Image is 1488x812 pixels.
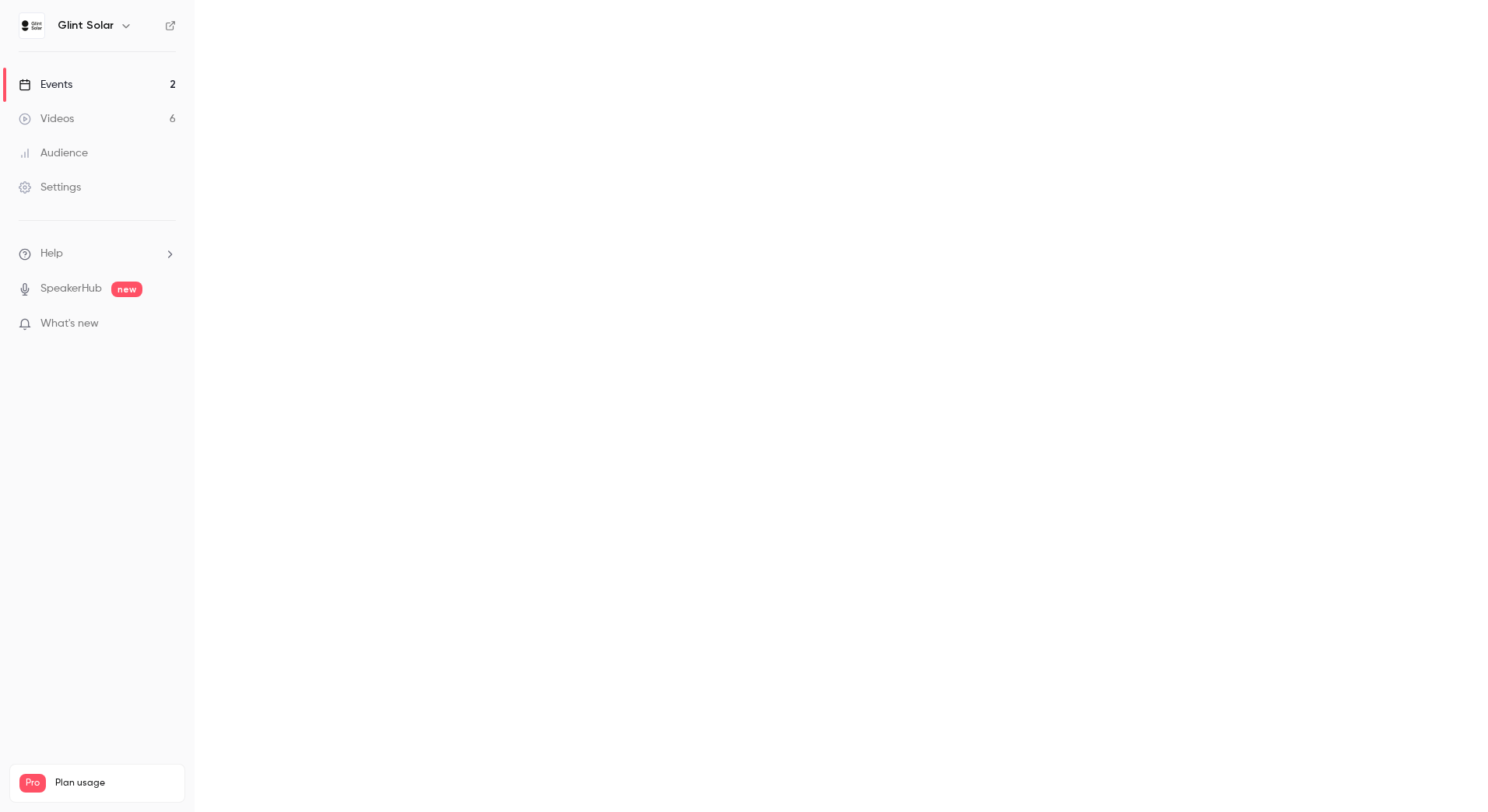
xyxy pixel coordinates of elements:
[58,18,114,33] h6: Glint Solar
[40,246,63,262] span: Help
[55,777,175,789] span: Plan usage
[19,246,176,262] li: help-dropdown-opener
[19,774,46,793] span: Pro
[19,145,88,161] div: Audience
[157,317,176,331] iframe: Noticeable Trigger
[19,111,74,127] div: Videos
[40,281,102,297] a: SpeakerHub
[111,282,142,297] span: new
[19,180,81,195] div: Settings
[19,13,44,38] img: Glint Solar
[40,316,99,332] span: What's new
[19,77,72,93] div: Events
